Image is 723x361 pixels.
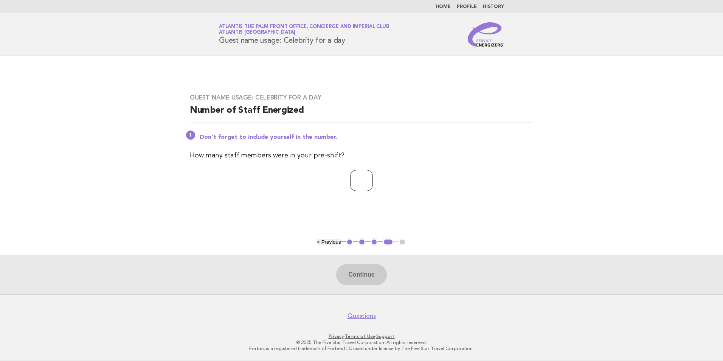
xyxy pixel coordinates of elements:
[219,30,295,35] span: Atlantis [GEOGRAPHIC_DATA]
[483,5,504,9] a: History
[200,134,533,141] p: Don't forget to include yourself in the number.
[130,333,593,339] p: · ·
[130,339,593,345] p: © 2025 The Five Star Travel Corporation. All rights reserved.
[436,5,451,9] a: Home
[346,238,354,246] button: 1
[219,24,389,35] a: Atlantis The Palm Front Office, Concierge and Imperial ClubAtlantis [GEOGRAPHIC_DATA]
[190,104,533,123] h2: Number of Staff Energized
[329,334,344,339] a: Privacy
[457,5,477,9] a: Profile
[190,94,533,101] h3: Guest name usage: Celebrity for a day
[190,150,533,161] p: How many staff members were in your pre-shift?
[348,312,376,320] a: Questions
[219,25,389,44] h1: Guest name usage: Celebrity for a day
[371,238,378,246] button: 3
[345,334,375,339] a: Terms of Use
[376,334,395,339] a: Support
[130,345,593,352] p: Forbes is a registered trademark of Forbes LLC used under license by The Five Star Travel Corpora...
[358,238,366,246] button: 2
[383,238,394,246] button: 4
[468,22,504,47] img: Service Energizers
[317,239,341,245] button: < Previous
